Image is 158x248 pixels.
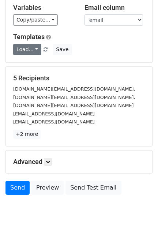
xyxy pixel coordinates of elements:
[13,44,41,55] a: Load...
[53,44,72,55] button: Save
[13,74,145,82] h5: 5 Recipients
[13,33,45,41] a: Templates
[13,158,145,166] h5: Advanced
[13,14,58,26] a: Copy/paste...
[84,4,145,12] h5: Email column
[5,181,30,195] a: Send
[31,181,64,195] a: Preview
[13,119,95,125] small: [EMAIL_ADDRESS][DOMAIN_NAME]
[65,181,121,195] a: Send Test Email
[13,111,95,117] small: [EMAIL_ADDRESS][DOMAIN_NAME]
[13,4,74,12] h5: Variables
[13,86,135,108] small: [DOMAIN_NAME][EMAIL_ADDRESS][DOMAIN_NAME], [DOMAIN_NAME][EMAIL_ADDRESS][DOMAIN_NAME], [DOMAIN_NAM...
[121,213,158,248] iframe: Chat Widget
[13,130,41,139] a: +2 more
